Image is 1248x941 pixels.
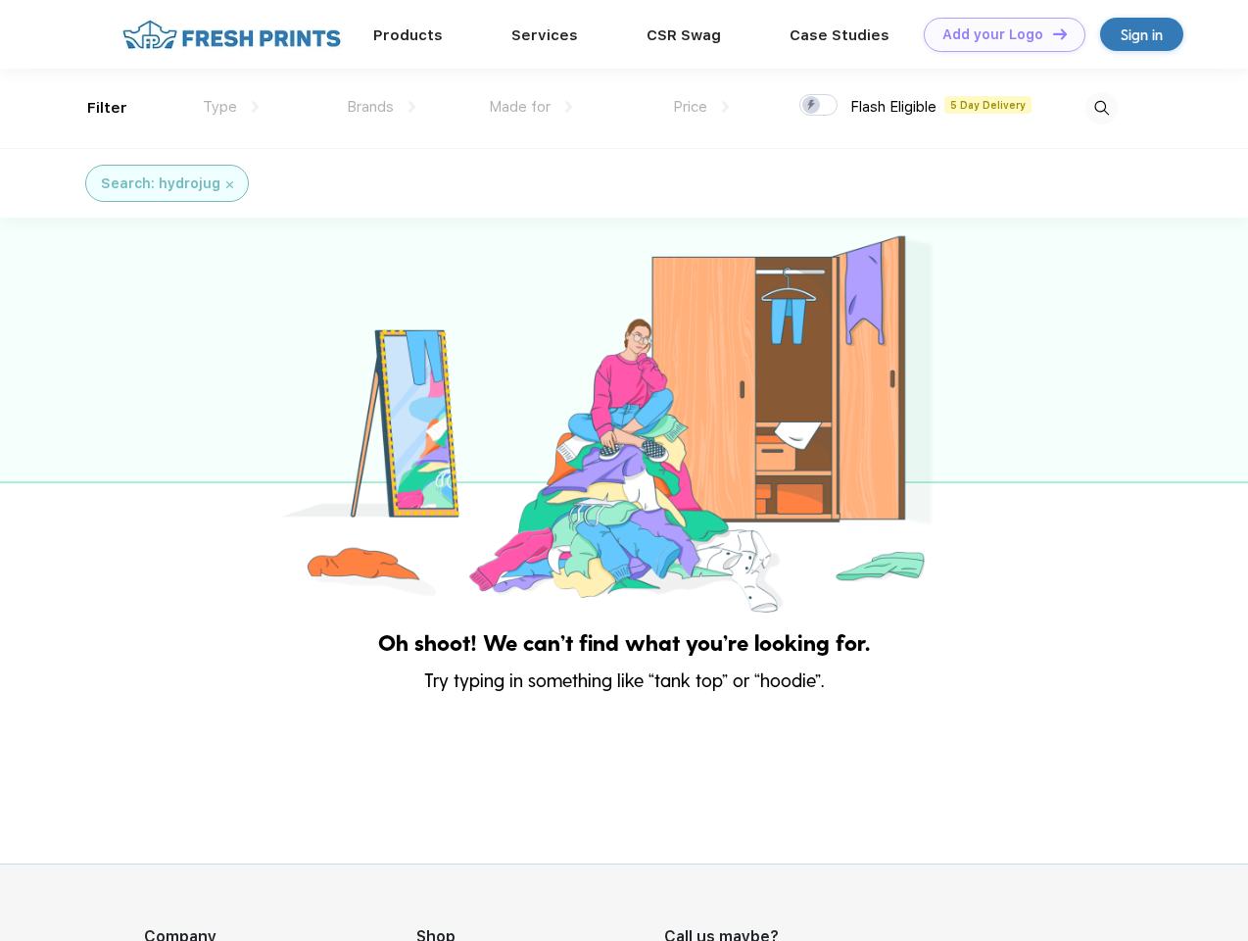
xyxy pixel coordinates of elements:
[408,101,415,113] img: dropdown.png
[87,97,127,120] div: Filter
[673,98,707,116] span: Price
[252,101,259,113] img: dropdown.png
[944,96,1032,114] span: 5 Day Delivery
[203,98,237,116] span: Type
[226,181,233,188] img: filter_cancel.svg
[347,98,394,116] span: Brands
[1100,18,1183,51] a: Sign in
[942,26,1043,43] div: Add your Logo
[565,101,572,113] img: dropdown.png
[722,101,729,113] img: dropdown.png
[850,98,936,116] span: Flash Eligible
[117,18,347,52] img: fo%20logo%202.webp
[101,173,220,194] div: Search: hydrojug
[1053,28,1067,39] img: DT
[489,98,551,116] span: Made for
[1085,92,1118,124] img: desktop_search.svg
[1121,24,1163,46] div: Sign in
[373,26,443,44] a: Products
